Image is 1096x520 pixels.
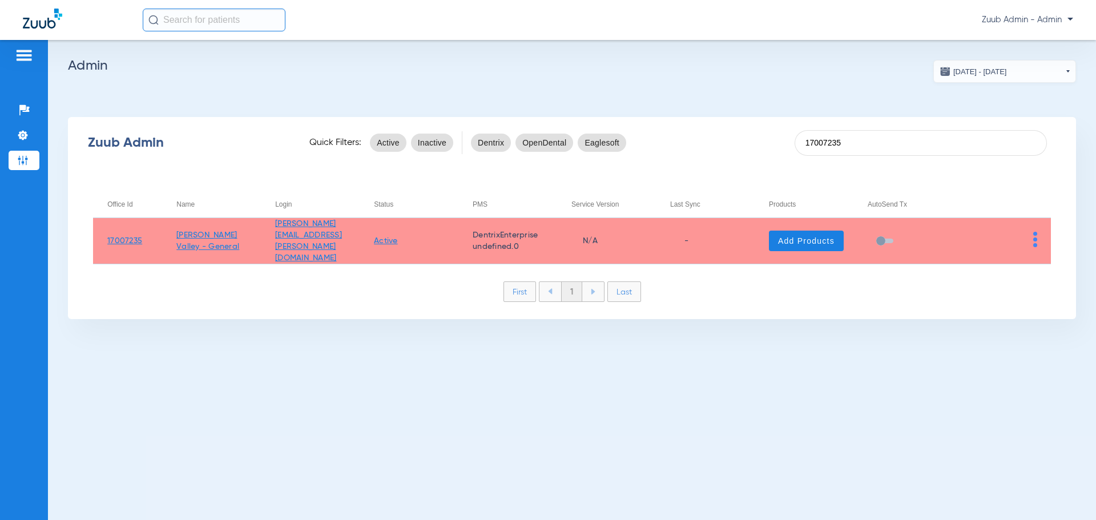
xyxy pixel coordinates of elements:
[982,14,1073,26] span: Zuub Admin - Admin
[561,282,582,301] li: 1
[471,131,626,154] mat-chip-listbox: pms-filters
[778,235,835,247] span: Add Products
[377,137,400,148] span: Active
[473,198,487,211] div: PMS
[795,130,1047,156] input: SEARCH office ID, email, name
[374,198,458,211] div: Status
[607,281,641,302] li: Last
[591,289,595,295] img: arrow-right-blue.svg
[107,198,132,211] div: Office Id
[940,66,951,77] img: date.svg
[176,231,239,251] a: [PERSON_NAME] Valley - General
[275,198,292,211] div: Login
[176,198,195,211] div: Name
[1039,465,1096,520] iframe: Chat Widget
[176,198,261,211] div: Name
[585,137,619,148] span: Eaglesoft
[571,198,656,211] div: Service Version
[769,231,844,251] button: Add Products
[23,9,62,29] img: Zuub Logo
[670,237,688,245] span: -
[571,198,619,211] div: Service Version
[670,198,755,211] div: Last Sync
[473,198,557,211] div: PMS
[933,60,1076,83] button: [DATE] - [DATE]
[868,198,952,211] div: AutoSend Tx
[107,198,162,211] div: Office Id
[374,237,398,245] a: Active
[275,198,360,211] div: Login
[557,218,656,264] td: N/A
[458,218,557,264] td: DentrixEnterprise undefined.0
[143,9,285,31] input: Search for patients
[769,198,853,211] div: Products
[148,15,159,25] img: Search Icon
[769,198,796,211] div: Products
[309,137,361,148] span: Quick Filters:
[868,198,907,211] div: AutoSend Tx
[68,60,1076,71] h2: Admin
[503,281,536,302] li: First
[275,220,342,262] a: [PERSON_NAME][EMAIL_ADDRESS][PERSON_NAME][DOMAIN_NAME]
[522,137,566,148] span: OpenDental
[107,237,142,245] a: 17007235
[478,137,504,148] span: Dentrix
[15,49,33,62] img: hamburger-icon
[88,137,289,148] div: Zuub Admin
[418,137,446,148] span: Inactive
[548,288,553,295] img: arrow-left-blue.svg
[374,198,393,211] div: Status
[670,198,700,211] div: Last Sync
[370,131,453,154] mat-chip-listbox: status-filters
[1033,232,1037,247] img: group-dot-blue.svg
